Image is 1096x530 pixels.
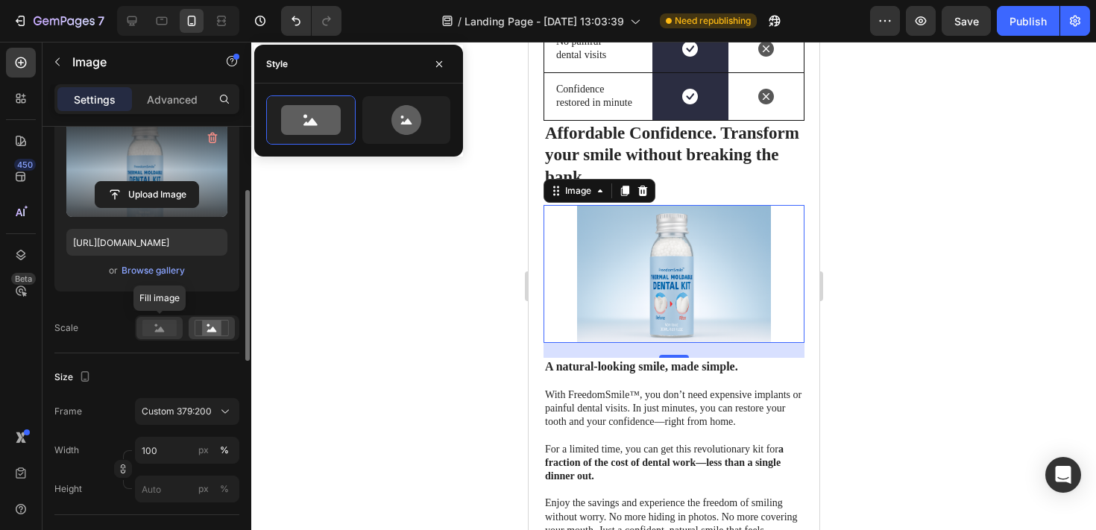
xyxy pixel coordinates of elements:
[122,264,185,277] div: Browse gallery
[121,263,186,278] button: Browse gallery
[464,13,624,29] span: Landing Page - [DATE] 13:03:39
[54,367,94,388] div: Size
[458,13,462,29] span: /
[198,482,209,496] div: px
[147,92,198,107] p: Advanced
[16,347,274,388] p: With FreedomSmile™, you don’t need expensive implants or painful dental visits. In just minutes, ...
[66,229,227,256] input: https://example.com/image.jpg
[54,444,79,457] label: Width
[6,6,111,36] button: 7
[215,441,233,459] button: px
[135,476,239,502] input: px%
[16,318,210,331] strong: A natural-looking smile, made simple.
[954,15,979,28] span: Save
[16,82,271,145] strong: Affordable Confidence. Transform your smile without breaking the bank.
[16,402,255,440] strong: a fraction of the cost of dental work—less than a single dinner out.
[109,262,118,280] span: or
[16,401,274,442] p: For a limited time, you can get this revolutionary kit for
[198,444,209,457] div: px
[11,273,36,285] div: Beta
[1010,13,1047,29] div: Publish
[72,53,199,71] p: Image
[95,181,199,208] button: Upload Image
[135,398,239,425] button: Custom 379:200
[195,480,212,498] button: %
[54,321,78,335] div: Scale
[142,405,212,418] span: Custom 379:200
[266,57,288,71] div: Style
[220,444,229,457] div: %
[54,405,82,418] label: Frame
[215,480,233,498] button: px
[195,441,212,459] button: %
[34,142,66,156] div: Image
[15,163,276,301] img: gempages_581519432816263763-fa82b414-9ddb-4344-822d-ceeb5251c74f.png
[529,42,819,530] iframe: Design area
[1045,457,1081,493] div: Open Intercom Messenger
[942,6,991,36] button: Save
[74,92,116,107] p: Settings
[28,41,112,68] p: Confidence restored in minute
[135,437,239,464] input: px%
[220,482,229,496] div: %
[98,12,104,30] p: 7
[54,482,82,496] label: Height
[16,455,274,509] p: Enjoy the savings and experience the freedom of smiling without worry. No more hiding in photos. ...
[281,6,341,36] div: Undo/Redo
[675,14,751,28] span: Need republishing
[997,6,1059,36] button: Publish
[14,159,36,171] div: 450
